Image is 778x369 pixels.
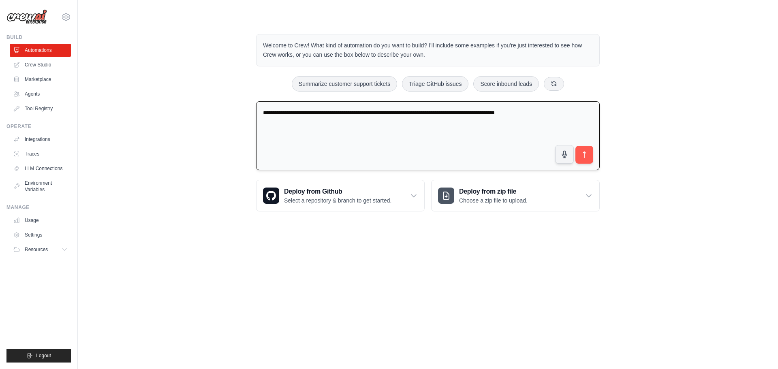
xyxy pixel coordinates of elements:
[25,246,48,253] span: Resources
[459,196,528,205] p: Choose a zip file to upload.
[36,352,51,359] span: Logout
[737,330,778,369] iframe: Chat Widget
[10,214,71,227] a: Usage
[10,177,71,196] a: Environment Variables
[10,102,71,115] a: Tool Registry
[284,187,391,196] h3: Deploy from Github
[10,58,71,71] a: Crew Studio
[402,76,468,92] button: Triage GitHub issues
[473,76,539,92] button: Score inbound leads
[292,76,397,92] button: Summarize customer support tickets
[284,196,391,205] p: Select a repository & branch to get started.
[6,349,71,363] button: Logout
[6,9,47,25] img: Logo
[10,73,71,86] a: Marketplace
[6,123,71,130] div: Operate
[6,34,71,41] div: Build
[10,228,71,241] a: Settings
[10,162,71,175] a: LLM Connections
[459,187,528,196] h3: Deploy from zip file
[10,44,71,57] a: Automations
[263,41,593,60] p: Welcome to Crew! What kind of automation do you want to build? I'll include some examples if you'...
[10,133,71,146] a: Integrations
[10,87,71,100] a: Agents
[10,243,71,256] button: Resources
[10,147,71,160] a: Traces
[6,204,71,211] div: Manage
